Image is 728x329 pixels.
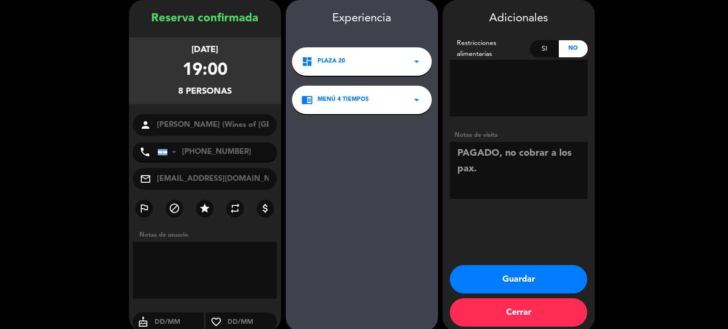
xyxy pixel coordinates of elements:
div: Si [530,40,559,57]
i: chrome_reader_mode [301,94,313,106]
div: Argentina: +54 [158,143,180,161]
div: Notas de usuario [135,230,281,240]
button: Cerrar [450,298,587,327]
span: Plaza 20 [318,57,345,66]
i: arrow_drop_down [411,94,422,106]
i: star [199,203,210,214]
div: Restricciones alimentarias [450,38,530,60]
i: outlined_flag [138,203,150,214]
div: Adicionales [450,9,588,28]
i: arrow_drop_down [411,56,422,67]
div: [DATE] [191,43,218,57]
i: attach_money [260,203,271,214]
i: block [169,203,180,214]
i: repeat [229,203,241,214]
button: Guardar [450,265,587,293]
i: cake [133,316,154,328]
i: favorite_border [206,316,227,328]
input: DD/MM [227,316,277,328]
span: MENÚ 4 TIEMPOS [318,95,369,105]
div: Notas de visita [450,130,588,140]
div: No [559,40,588,57]
input: DD/MM [154,316,204,328]
i: person [140,119,151,131]
div: Experiencia [286,9,438,28]
div: Reserva confirmada [129,9,281,28]
i: mail_outline [140,173,151,185]
div: 8 personas [178,85,232,98]
i: dashboard [301,56,313,67]
div: 19:00 [182,57,227,85]
i: phone [139,146,151,158]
